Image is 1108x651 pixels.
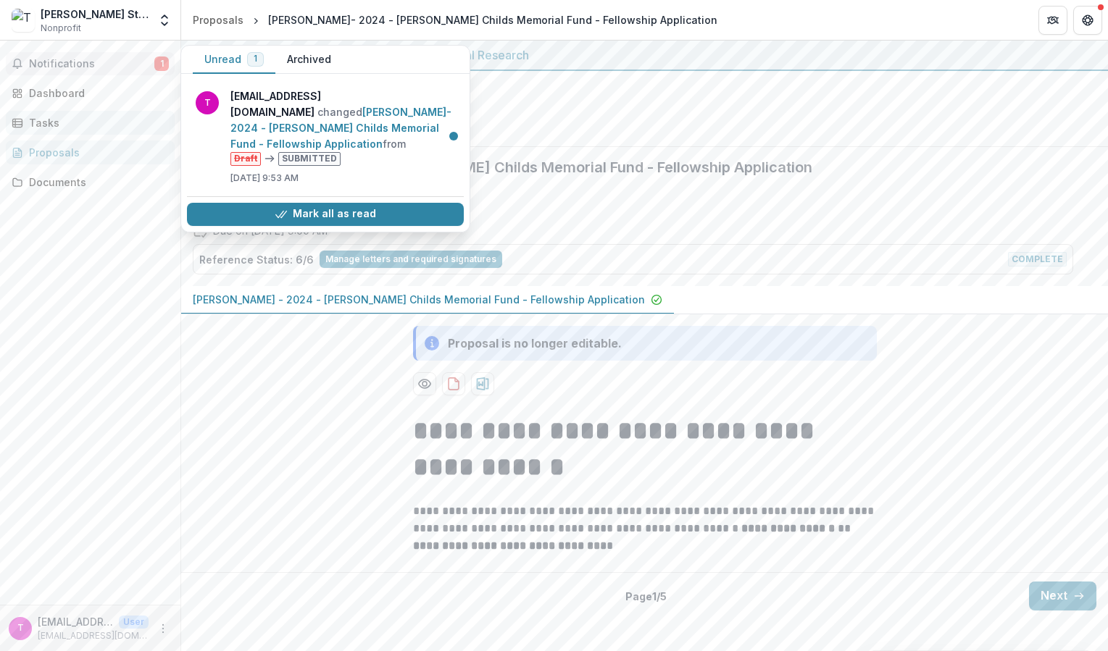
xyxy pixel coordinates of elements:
button: Archived [275,46,343,74]
p: Page 1 / 5 [625,589,667,604]
a: Proposals [187,9,249,30]
p: changed from [230,88,455,166]
p: Reference Status: 6/6 [199,252,314,267]
div: [PERSON_NAME] Childs Memorial Fund for Medical Research [193,46,1096,64]
button: Partners [1038,6,1067,35]
button: download-proposal [471,372,494,395]
button: Open entity switcher [154,6,175,35]
div: Proposals [193,12,243,28]
button: Notifications1 [6,52,175,75]
a: [PERSON_NAME]- 2024 - [PERSON_NAME] Childs Memorial Fund - Fellowship Application [230,106,451,150]
a: Proposals [6,140,175,164]
div: Dashboard [29,85,163,101]
button: Preview c3e32890-2bc0-484b-907e-f42ad44e941e-0.pdf [413,372,436,395]
a: Tasks [6,111,175,135]
p: [EMAIL_ADDRESS][DOMAIN_NAME] [38,629,149,642]
a: Documents [6,170,175,194]
span: 1 [154,56,169,71]
div: [PERSON_NAME]- 2024 - [PERSON_NAME] Childs Memorial Fund - Fellowship Application [268,12,717,28]
span: Nonprofit [41,22,81,35]
button: download-proposal [442,372,465,395]
button: view-reference [320,251,502,268]
span: 1 [254,54,257,64]
span: Notifications [29,58,154,70]
button: Next [1029,581,1096,610]
div: Documents [29,175,163,190]
p: [PERSON_NAME] - 2024 - [PERSON_NAME] Childs Memorial Fund - Fellowship Application [193,292,645,307]
p: User [119,616,149,629]
button: Get Help [1073,6,1102,35]
div: tomhs@stanford.edu [17,623,24,633]
a: Dashboard [6,81,175,105]
button: Unread [193,46,275,74]
p: [EMAIL_ADDRESS][DOMAIN_NAME] [38,614,113,629]
div: Tasks [29,115,163,130]
div: Proposal is no longer editable. [448,335,622,352]
nav: breadcrumb [187,9,723,30]
img: Tom Hindmarsh Sten [12,9,35,32]
div: [PERSON_NAME] Sten [41,7,149,22]
span: Complete [1008,252,1067,266]
button: More [154,620,172,637]
div: Proposals [29,145,163,160]
button: Mark all as read [187,203,464,226]
h2: [PERSON_NAME]- 2024 - [PERSON_NAME] Childs Memorial Fund - Fellowship Application [193,159,1073,176]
